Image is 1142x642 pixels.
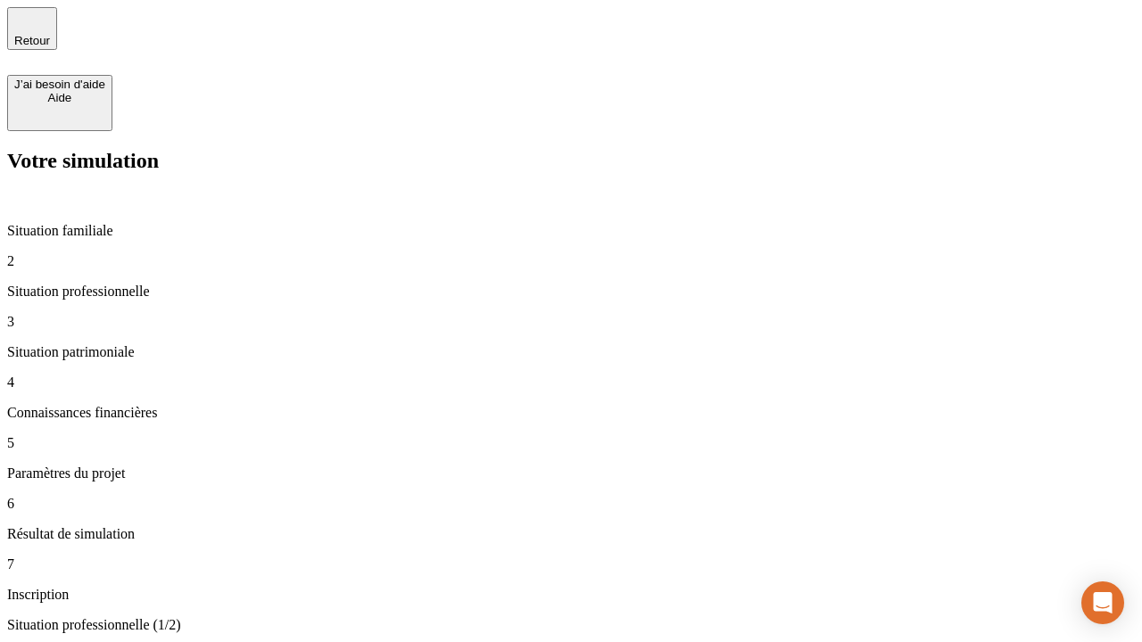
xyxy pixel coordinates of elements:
p: 2 [7,253,1135,269]
p: Situation professionnelle [7,284,1135,300]
div: Open Intercom Messenger [1081,581,1124,624]
p: Connaissances financières [7,405,1135,421]
p: 4 [7,374,1135,391]
div: J’ai besoin d'aide [14,78,105,91]
p: 3 [7,314,1135,330]
h2: Votre simulation [7,149,1135,173]
button: J’ai besoin d'aideAide [7,75,112,131]
span: Retour [14,34,50,47]
div: Aide [14,91,105,104]
button: Retour [7,7,57,50]
p: Situation familiale [7,223,1135,239]
p: 6 [7,496,1135,512]
p: Situation patrimoniale [7,344,1135,360]
p: Situation professionnelle (1/2) [7,617,1135,633]
p: Paramètres du projet [7,465,1135,481]
p: 7 [7,556,1135,572]
p: Inscription [7,587,1135,603]
p: 5 [7,435,1135,451]
p: Résultat de simulation [7,526,1135,542]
